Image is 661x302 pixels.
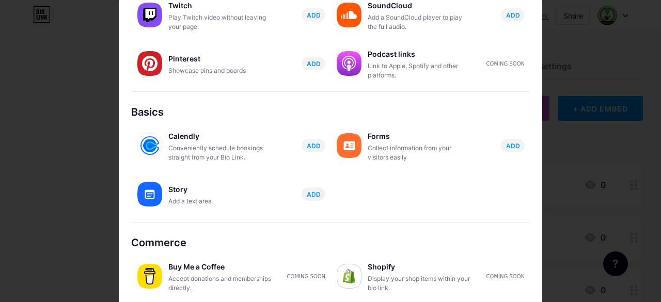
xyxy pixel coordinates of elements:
div: Display your shop items within your bio link. [368,274,471,293]
span: ADD [506,11,520,20]
img: story [137,182,162,206]
div: Buy Me a Coffee [168,260,272,274]
button: ADD [302,139,325,152]
span: ADD [307,141,321,150]
div: Accept donations and memberships directly. [168,274,272,293]
div: Conveniently schedule bookings straight from your Bio Link. [168,144,272,162]
img: calendly [137,133,162,158]
img: forms [337,133,361,158]
span: ADD [307,11,321,20]
div: Link to Apple, Spotify and other platforms. [368,61,471,80]
div: Collect information from your visitors easily [368,144,471,162]
div: Showcase pins and boards [168,66,272,75]
div: Pinterest [168,52,272,66]
div: Add a text area [168,197,272,206]
img: soundcloud [337,3,361,27]
img: buymeacoffee [137,264,162,289]
div: Shopify [368,260,471,274]
button: ADD [501,8,525,22]
div: Add a SoundCloud player to play the full audio. [368,13,471,31]
div: Podcast links [368,47,471,61]
button: ADD [302,57,325,70]
span: ADD [506,141,520,150]
span: ADD [307,59,321,68]
div: Coming soon [486,60,525,68]
img: pinterest [137,51,162,76]
button: ADD [302,187,325,201]
div: Forms [368,129,471,144]
div: Commerce [131,235,530,250]
div: Basics [131,104,530,120]
img: twitch [137,3,162,27]
div: Coming soon [486,273,525,280]
div: Calendly [168,129,272,144]
img: shopify [337,264,361,289]
div: Play Twitch video without leaving your page. [168,13,272,31]
img: podcastlinks [337,51,361,76]
button: ADD [302,8,325,22]
span: ADD [307,190,321,199]
div: Coming soon [287,273,325,280]
div: Story [168,182,272,197]
button: ADD [501,139,525,152]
